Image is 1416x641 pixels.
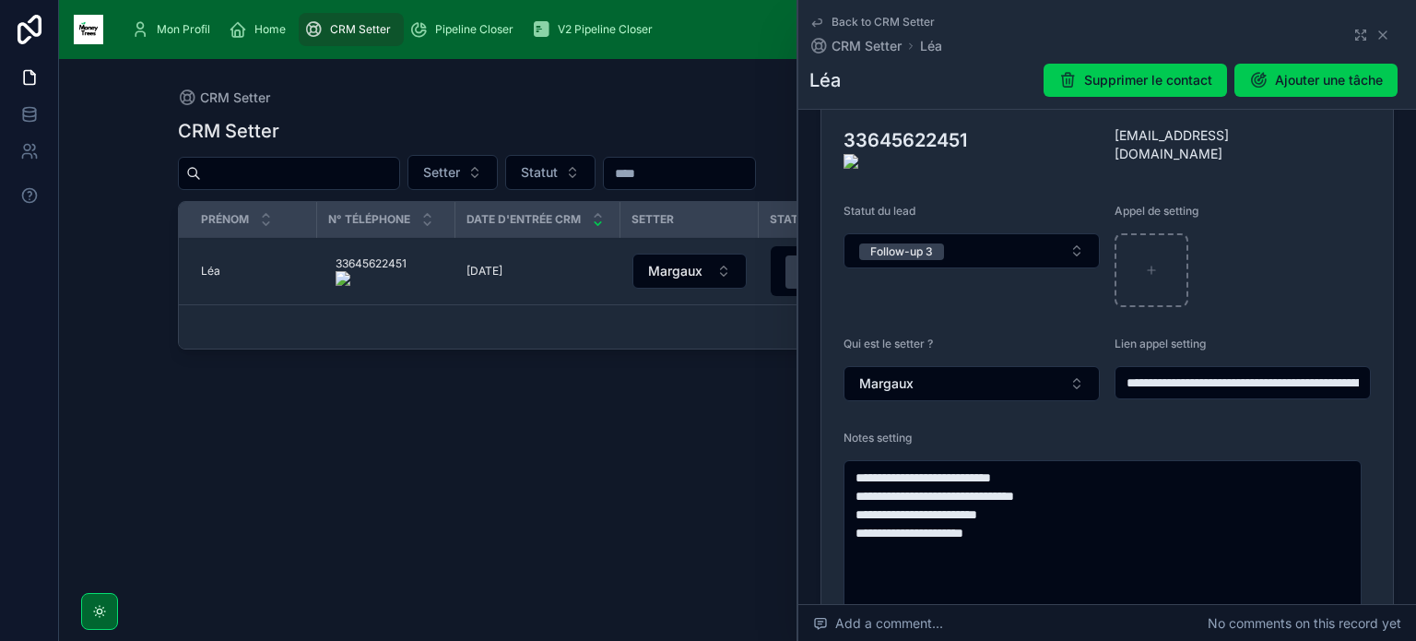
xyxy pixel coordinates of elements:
onoff-telecom-ce-phone-number-wrapper: 33645622451 [844,129,967,151]
button: Select Button [407,155,498,190]
span: CRM Setter [200,89,270,107]
span: Appel de setting [1115,204,1198,218]
h1: CRM Setter [178,118,279,144]
span: Home [254,22,286,37]
span: CRM Setter [330,22,391,37]
span: Ajouter une tâche [1275,71,1383,89]
span: Prénom [201,212,249,227]
a: CRM Setter [299,13,404,46]
img: actions-icon.png [336,271,407,286]
span: Add a comment... [813,614,943,633]
div: Follow-up 3 [870,243,933,260]
a: Back to CRM Setter [809,15,935,30]
a: Select Button [631,253,748,290]
span: N° Téléphone [328,212,410,227]
span: Statut du lead [770,212,866,227]
span: Setter [423,163,460,182]
button: Select Button [844,366,1100,401]
a: Léa [920,37,942,55]
button: Select Button [632,254,747,289]
a: Pipeline Closer [404,13,526,46]
a: V2 Pipeline Closer [526,13,666,46]
button: Ajouter une tâche [1234,64,1398,97]
a: CRM Setter [809,37,902,55]
a: Select Button [770,245,891,297]
button: Supprimer le contact [1044,64,1227,97]
onoff-telecom-ce-phone-number-wrapper: 33645622451 [336,256,407,270]
span: Statut du lead [844,204,915,218]
a: 33645622451 [328,249,444,293]
button: Select Button [771,246,891,296]
span: [DATE] [466,264,502,279]
span: Léa [201,264,220,279]
span: Statut [521,163,558,182]
span: V2 Pipeline Closer [558,22,653,37]
span: Supprimer le contact [1084,71,1212,89]
span: Pipeline Closer [435,22,513,37]
a: Mon Profil [125,13,223,46]
a: [DATE] [466,264,609,279]
span: Qui est le setter ? [844,337,933,350]
button: Select Button [844,233,1100,268]
img: App logo [74,15,103,44]
span: Back to CRM Setter [832,15,935,30]
a: CRM Setter [178,89,270,107]
span: Date d'entrée CRM [466,212,581,227]
span: CRM Setter [832,37,902,55]
img: actions-icon.png [844,154,1100,169]
span: Lien appel setting [1115,337,1206,350]
a: Home [223,13,299,46]
a: Léa [201,264,306,279]
span: [EMAIL_ADDRESS][DOMAIN_NAME] [1115,126,1280,163]
span: Setter [631,212,674,227]
button: Select Button [505,155,596,190]
div: scrollable content [118,9,1342,50]
span: Margaux [648,262,702,280]
span: Mon Profil [157,22,210,37]
span: Notes setting [844,431,912,445]
h1: Léa [809,67,841,93]
span: Margaux [859,374,914,393]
